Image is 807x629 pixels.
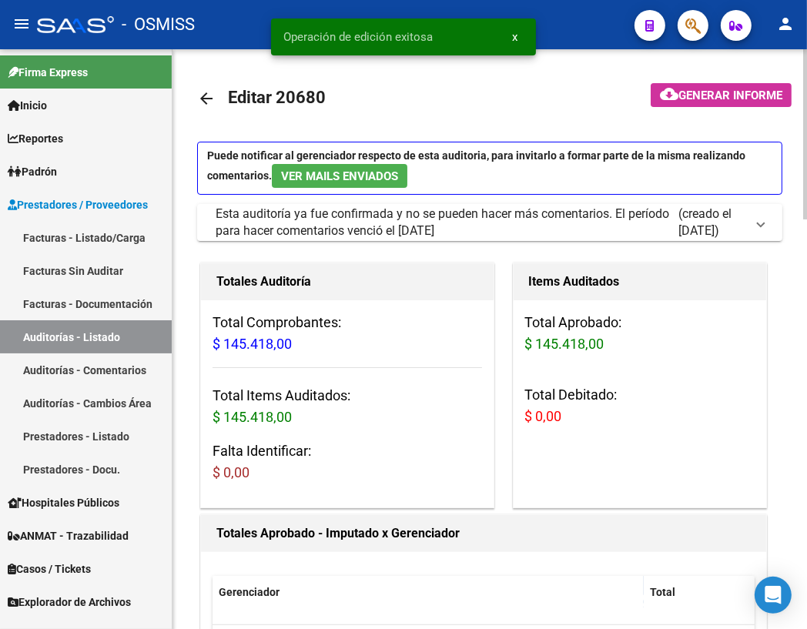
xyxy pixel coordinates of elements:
[8,64,88,81] span: Firma Express
[228,88,326,107] span: Editar 20680
[219,586,280,598] span: Gerenciador
[213,385,482,428] h3: Total Items Auditados:
[525,408,562,424] span: $ 0,00
[525,384,755,427] h3: Total Debitado:
[213,440,482,483] h3: Falta Identificar:
[213,409,292,425] span: $ 145.418,00
[8,527,129,544] span: ANMAT - Trazabilidad
[651,83,792,107] button: Generar informe
[281,169,398,183] span: Ver Mails Enviados
[122,8,195,42] span: - OSMISS
[8,196,148,213] span: Prestadores / Proveedores
[678,89,782,102] span: Generar informe
[8,494,119,511] span: Hospitales Públicos
[512,30,517,44] span: x
[8,130,63,147] span: Reportes
[650,586,675,598] span: Total
[272,164,407,188] button: Ver Mails Enviados
[216,269,478,294] h1: Totales Auditoría
[776,15,795,33] mat-icon: person
[660,85,678,103] mat-icon: cloud_download
[525,312,755,355] h3: Total Aprobado:
[216,521,751,546] h1: Totales Aprobado - Imputado x Gerenciador
[213,464,249,480] span: $ 0,00
[500,23,530,51] button: x
[525,336,604,352] span: $ 145.418,00
[529,269,752,294] h1: Items Auditados
[8,594,131,611] span: Explorador de Archivos
[216,206,679,239] div: Esta auditoría ya fue confirmada y no se pueden hacer más comentarios. El período para hacer come...
[8,97,47,114] span: Inicio
[197,204,782,241] mat-expansion-panel-header: Esta auditoría ya fue confirmada y no se pueden hacer más comentarios. El período para hacer come...
[755,577,792,614] div: Open Intercom Messenger
[197,89,216,108] mat-icon: arrow_back
[213,312,482,355] h3: Total Comprobantes:
[8,163,57,180] span: Padrón
[679,206,745,239] span: (creado el [DATE])
[213,576,644,609] datatable-header-cell: Gerenciador
[213,336,292,352] span: $ 145.418,00
[644,576,744,609] datatable-header-cell: Total
[8,560,91,577] span: Casos / Tickets
[197,142,782,195] p: Puede notificar al gerenciador respecto de esta auditoria, para invitarlo a formar parte de la mi...
[283,29,433,45] span: Operación de edición exitosa
[12,15,31,33] mat-icon: menu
